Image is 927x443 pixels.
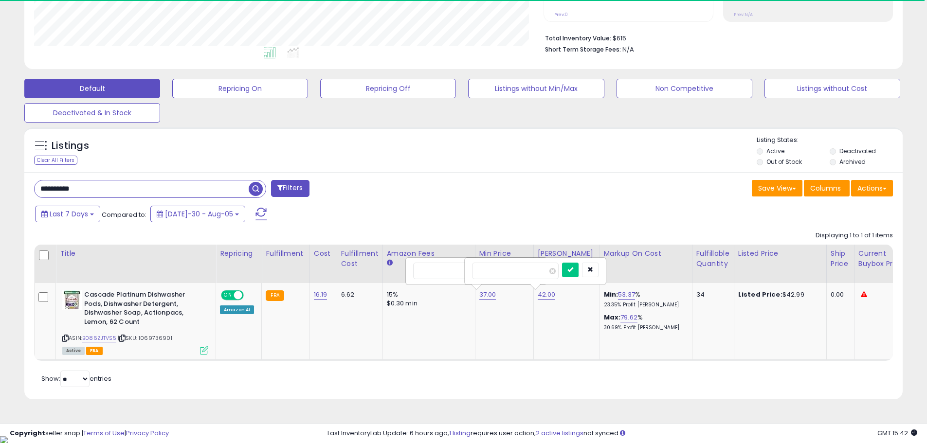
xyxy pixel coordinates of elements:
[816,231,893,240] div: Displaying 1 to 1 of 1 items
[62,290,208,354] div: ASIN:
[766,158,802,166] label: Out of Stock
[468,79,604,98] button: Listings without Min/Max
[83,428,125,438] a: Terms of Use
[831,290,847,299] div: 0.00
[877,428,917,438] span: 2025-08-13 15:42 GMT
[766,147,784,155] label: Active
[387,290,468,299] div: 15%
[545,34,611,42] b: Total Inventory Value:
[314,290,327,300] a: 16.19
[387,299,468,308] div: $0.30 min
[266,248,305,259] div: Fulfillment
[24,103,160,123] button: Deactivated & In Stock
[545,45,621,53] b: Short Term Storage Fees:
[538,248,596,259] div: [PERSON_NAME]
[804,180,850,196] button: Columns
[618,290,635,300] a: 53.37
[831,248,850,269] div: Ship Price
[604,313,685,331] div: %
[126,428,169,438] a: Privacy Policy
[35,206,100,222] button: Last 7 Days
[242,291,258,300] span: OFF
[34,156,77,165] div: Clear All Filters
[220,305,254,314] div: Amazon AI
[387,248,471,259] div: Amazon Fees
[600,245,692,283] th: The percentage added to the cost of goods (COGS) that forms the calculator for Min & Max prices.
[734,12,753,18] small: Prev: N/A
[84,290,202,329] b: Cascade Platinum Dishwasher Pods, Dishwasher Detergent, Dishwasher Soap, Actionpacs, Lemon, 62 Count
[449,428,471,438] a: 1 listing
[50,209,88,219] span: Last 7 Days
[118,334,172,342] span: | SKU: 1069736901
[604,324,685,331] p: 30.69% Profit [PERSON_NAME]
[764,79,900,98] button: Listings without Cost
[172,79,308,98] button: Repricing On
[604,290,618,299] b: Min:
[341,290,375,299] div: 6.62
[839,147,876,155] label: Deactivated
[604,313,621,322] b: Max:
[752,180,802,196] button: Save View
[222,291,234,300] span: ON
[545,32,886,43] li: $615
[314,248,333,259] div: Cost
[62,290,82,310] img: 51pcqzb0gNL._SL40_.jpg
[538,290,556,300] a: 42.00
[696,290,727,299] div: 34
[320,79,456,98] button: Repricing Off
[738,290,819,299] div: $42.99
[622,45,634,54] span: N/A
[617,79,752,98] button: Non Competitive
[82,334,116,342] a: B086ZJTVS5
[738,290,782,299] b: Listed Price:
[810,183,841,193] span: Columns
[86,347,103,355] span: FBA
[62,347,85,355] span: All listings currently available for purchase on Amazon
[554,12,568,18] small: Prev: 0
[150,206,245,222] button: [DATE]-30 - Aug-05
[220,248,257,259] div: Repricing
[60,248,212,259] div: Title
[266,290,284,301] small: FBA
[479,248,529,259] div: Min Price
[757,136,903,145] p: Listing States:
[10,428,45,438] strong: Copyright
[851,180,893,196] button: Actions
[620,313,637,322] a: 79.62
[41,374,111,383] span: Show: entries
[327,429,917,438] div: Last InventoryLab Update: 6 hours ago, requires user action, not synced.
[165,209,233,219] span: [DATE]-30 - Aug-05
[341,248,379,269] div: Fulfillment Cost
[738,248,822,259] div: Listed Price
[858,248,909,269] div: Current Buybox Price
[604,248,688,259] div: Markup on Cost
[271,180,309,197] button: Filters
[479,290,496,300] a: 37.00
[604,301,685,308] p: 23.35% Profit [PERSON_NAME]
[839,158,866,166] label: Archived
[10,429,169,438] div: seller snap | |
[387,259,393,267] small: Amazon Fees.
[24,79,160,98] button: Default
[52,139,89,153] h5: Listings
[604,290,685,308] div: %
[536,428,583,438] a: 2 active listings
[696,248,730,269] div: Fulfillable Quantity
[102,210,146,219] span: Compared to:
